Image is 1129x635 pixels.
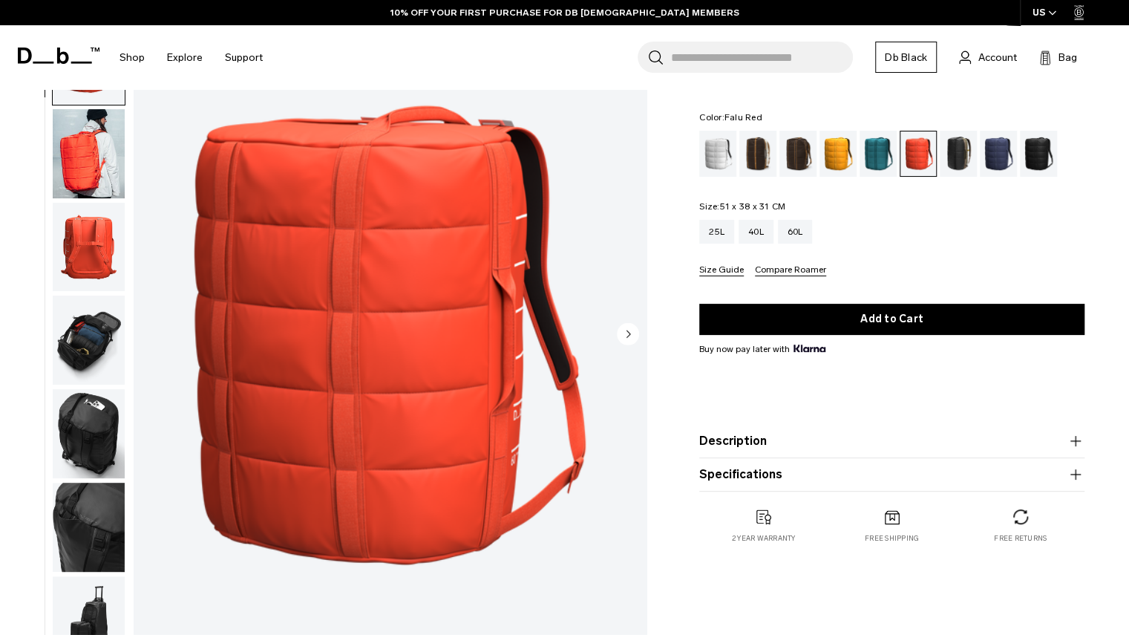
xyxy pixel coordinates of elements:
[52,108,125,199] button: Roamer Duffel 60L Falu Red
[732,533,796,544] p: 2 year warranty
[52,202,125,293] button: Roamer Duffel 60L Falu Red
[739,131,776,177] a: Cappuccino
[52,295,125,385] button: Roamer Duffel 60L Falu Red
[940,131,977,177] a: Chris Burkard
[739,220,773,244] a: 40L
[719,201,785,212] span: 51 x 38 x 31 CM
[167,31,203,84] a: Explore
[53,296,125,385] img: Roamer Duffel 60L Falu Red
[53,483,125,572] img: Roamer Duffel 60L Falu Red
[779,131,817,177] a: Espresso
[53,109,125,198] img: Roamer Duffel 60L Falu Red
[699,265,744,276] button: Size Guide
[390,6,739,19] a: 10% OFF YOUR FIRST PURCHASE FOR DB [DEMOGRAPHIC_DATA] MEMBERS
[617,322,639,348] button: Next slide
[755,265,826,276] button: Compare Roamer
[699,466,1084,483] button: Specifications
[53,389,125,478] img: Roamer Duffel 60L Falu Red
[860,131,897,177] a: Midnight Teal
[959,48,1017,66] a: Account
[699,220,734,244] a: 25L
[53,203,125,292] img: Roamer Duffel 60L Falu Red
[793,345,825,352] img: {"height" => 20, "alt" => "Klarna"}
[1020,131,1057,177] a: Black Out
[819,131,857,177] a: Parhelion Orange
[699,113,762,122] legend: Color:
[900,131,937,177] a: Falu Red
[1039,48,1077,66] button: Bag
[699,131,736,177] a: White Out
[699,342,825,356] span: Buy now pay later with
[699,432,1084,450] button: Description
[778,220,813,244] a: 60L
[865,533,919,544] p: Free shipping
[1058,50,1077,65] span: Bag
[978,50,1017,65] span: Account
[724,112,762,123] span: Falu Red
[108,25,274,90] nav: Main Navigation
[225,31,263,84] a: Support
[980,131,1017,177] a: Blue Hour
[120,31,145,84] a: Shop
[699,202,785,211] legend: Size:
[699,304,1084,335] button: Add to Cart
[994,533,1047,544] p: Free returns
[875,42,937,73] a: Db Black
[52,482,125,573] button: Roamer Duffel 60L Falu Red
[52,388,125,479] button: Roamer Duffel 60L Falu Red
